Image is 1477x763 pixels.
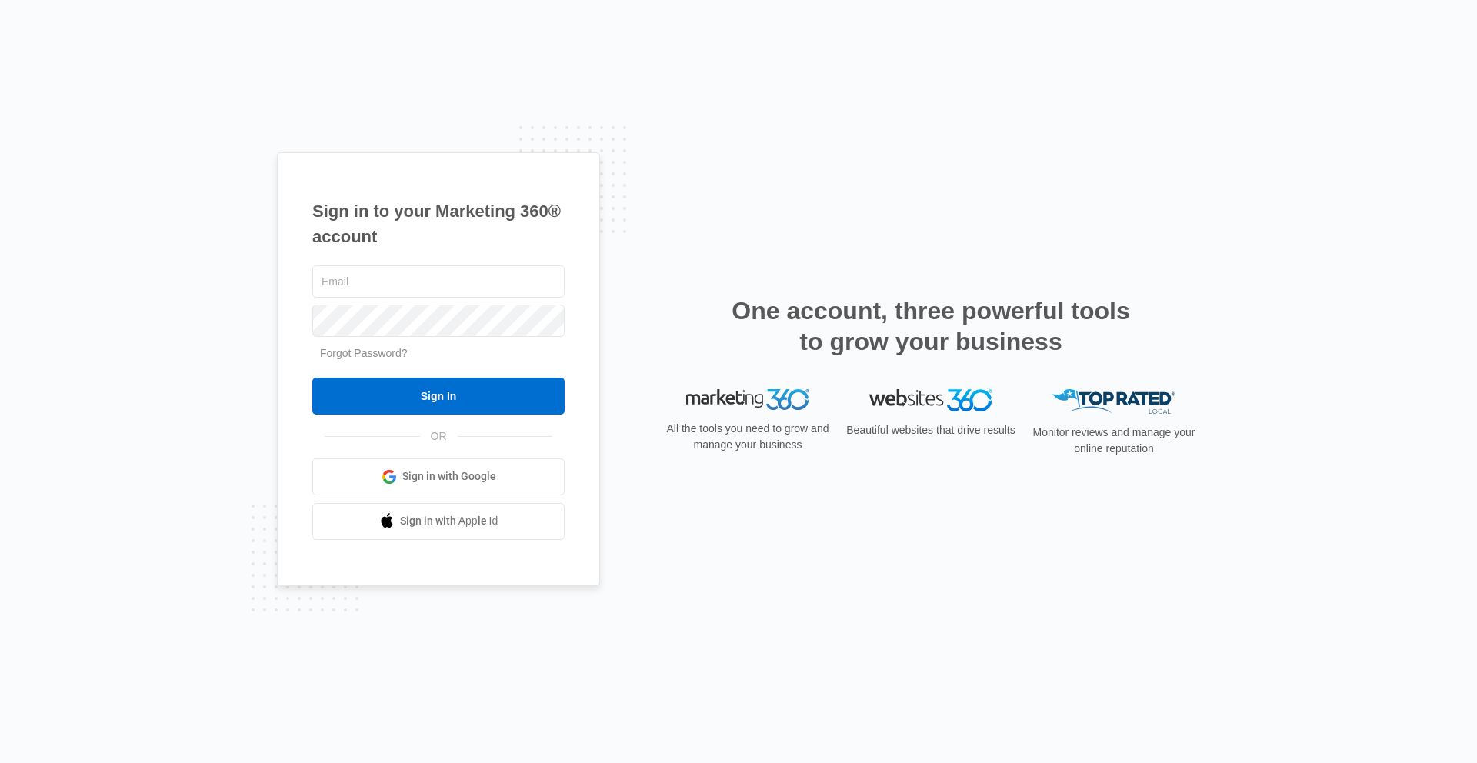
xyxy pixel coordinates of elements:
[845,422,1017,438] p: Beautiful websites that drive results
[869,389,992,411] img: Websites 360
[1028,425,1200,457] p: Monitor reviews and manage your online reputation
[400,513,498,529] span: Sign in with Apple Id
[686,389,809,411] img: Marketing 360
[662,421,834,453] p: All the tools you need to grow and manage your business
[312,198,565,249] h1: Sign in to your Marketing 360® account
[402,468,496,485] span: Sign in with Google
[1052,389,1175,415] img: Top Rated Local
[727,295,1135,357] h2: One account, three powerful tools to grow your business
[312,265,565,298] input: Email
[420,428,458,445] span: OR
[312,458,565,495] a: Sign in with Google
[320,347,408,359] a: Forgot Password?
[312,378,565,415] input: Sign In
[312,503,565,540] a: Sign in with Apple Id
